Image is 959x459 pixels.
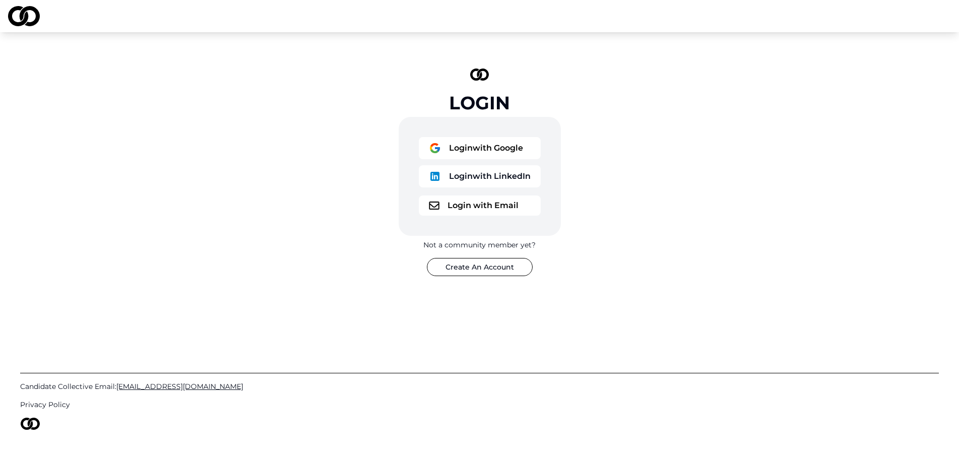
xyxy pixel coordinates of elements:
[427,258,533,276] button: Create An Account
[20,418,40,430] img: logo
[419,165,541,187] button: logoLoginwith LinkedIn
[423,240,536,250] div: Not a community member yet?
[449,93,510,113] div: Login
[470,69,489,81] img: logo
[429,170,441,182] img: logo
[8,6,40,26] img: logo
[20,400,939,410] a: Privacy Policy
[419,195,541,216] button: logoLogin with Email
[429,202,439,210] img: logo
[419,137,541,159] button: logoLoginwith Google
[429,142,441,154] img: logo
[20,381,939,391] a: Candidate Collective Email:[EMAIL_ADDRESS][DOMAIN_NAME]
[116,382,243,391] span: [EMAIL_ADDRESS][DOMAIN_NAME]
